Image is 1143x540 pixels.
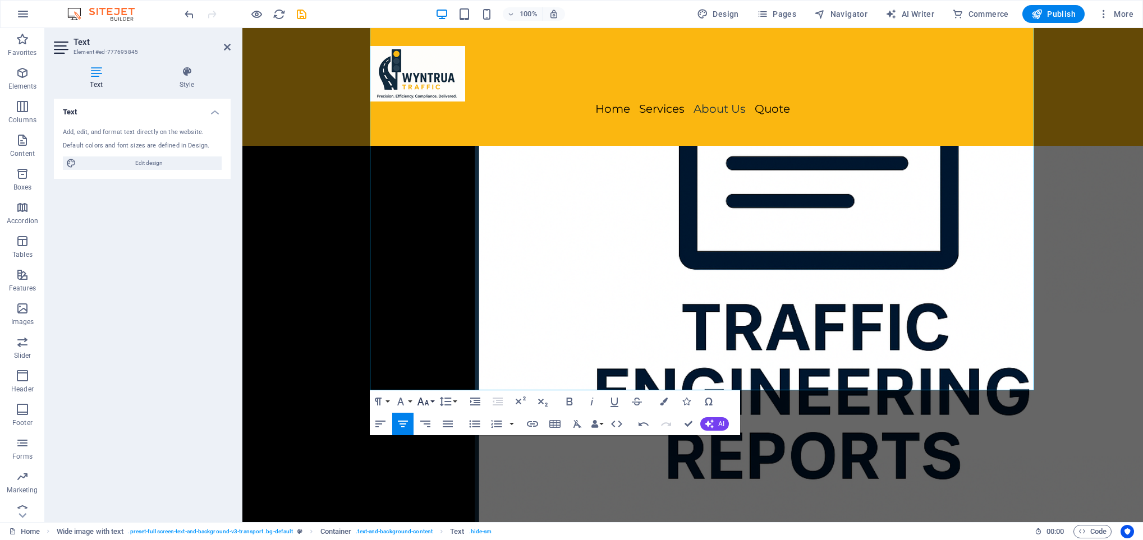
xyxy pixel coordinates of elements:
[1098,8,1133,20] span: More
[392,413,414,435] button: Align Center
[14,351,31,360] p: Slider
[810,5,872,23] button: Navigator
[559,390,580,413] button: Bold (Ctrl+B)
[1078,525,1107,538] span: Code
[12,452,33,461] p: Forms
[698,390,719,413] button: Special Characters
[1054,527,1056,536] span: :
[678,413,699,435] button: Confirm (Ctrl+⏎)
[757,8,796,20] span: Pages
[143,66,231,90] h4: Style
[487,390,508,413] button: Decrease Indent
[567,413,588,435] button: Clear Formatting
[57,525,492,538] nav: breadcrumb
[549,9,559,19] i: On resize automatically adjust zoom level to fit chosen device.
[520,7,538,21] h6: 100%
[8,48,36,57] p: Favorites
[370,390,391,413] button: Paragraph Format
[1121,525,1134,538] button: Usercentrics
[320,525,352,538] span: Click to select. Double-click to edit
[486,413,507,435] button: Ordered List
[74,47,208,57] h3: Element #ed-777695845
[63,141,222,151] div: Default colors and font sizes are defined in Design.
[606,413,627,435] button: HTML
[507,413,516,435] button: Ordered List
[589,413,605,435] button: Data Bindings
[697,8,739,20] span: Design
[54,66,143,90] h4: Text
[633,413,654,435] button: Undo (Ctrl+Z)
[885,8,934,20] span: AI Writer
[532,390,553,413] button: Subscript
[1094,5,1138,23] button: More
[522,413,543,435] button: Insert Link
[7,486,38,495] p: Marketing
[54,99,231,119] h4: Text
[10,149,35,158] p: Content
[692,5,743,23] div: Design (Ctrl+Alt+Y)
[503,7,543,21] button: 100%
[415,413,436,435] button: Align Right
[948,5,1013,23] button: Commerce
[1046,525,1064,538] span: 00 00
[814,8,867,20] span: Navigator
[653,390,674,413] button: Colors
[370,413,391,435] button: Align Left
[57,525,124,538] span: Click to select. Double-click to edit
[509,390,531,413] button: Superscript
[437,413,458,435] button: Align Justify
[544,413,566,435] button: Insert Table
[881,5,939,23] button: AI Writer
[295,8,308,21] i: Save (Ctrl+S)
[1031,8,1076,20] span: Publish
[8,82,37,91] p: Elements
[450,525,464,538] span: Click to select. Double-click to edit
[437,390,458,413] button: Line Height
[465,390,486,413] button: Increase Indent
[752,5,801,23] button: Pages
[297,528,302,534] i: This element is a customizable preset
[356,525,433,538] span: . text-and-background-content
[626,390,648,413] button: Strikethrough
[183,8,196,21] i: Undo: Change text (Ctrl+Z)
[655,413,677,435] button: Redo (Ctrl+Shift+Z)
[9,525,40,538] a: Click to cancel selection. Double-click to open Pages
[12,418,33,427] p: Footer
[700,417,729,431] button: AI
[9,284,36,293] p: Features
[13,183,32,192] p: Boxes
[415,390,436,413] button: Font Size
[74,37,231,47] h2: Text
[250,7,263,21] button: Click here to leave preview mode and continue editing
[11,385,34,394] p: Header
[11,317,34,326] p: Images
[182,7,196,21] button: undo
[692,5,743,23] button: Design
[63,156,222,170] button: Edit design
[1073,525,1112,538] button: Code
[1035,525,1064,538] h6: Session time
[7,216,38,225] p: Accordion
[8,116,36,124] p: Columns
[718,421,724,427] span: AI
[273,8,286,21] i: Reload page
[295,7,308,21] button: save
[952,8,1009,20] span: Commerce
[272,7,286,21] button: reload
[128,525,293,538] span: . preset-fullscreen-text-and-background-v3-transport .bg-default
[80,156,218,170] span: Edit design
[65,7,149,21] img: Editor Logo
[604,390,625,413] button: Underline (Ctrl+U)
[392,390,414,413] button: Font Family
[1022,5,1085,23] button: Publish
[63,128,222,137] div: Add, edit, and format text directly on the website.
[12,250,33,259] p: Tables
[581,390,603,413] button: Italic (Ctrl+I)
[469,525,492,538] span: . hide-sm
[676,390,697,413] button: Icons
[464,413,485,435] button: Unordered List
